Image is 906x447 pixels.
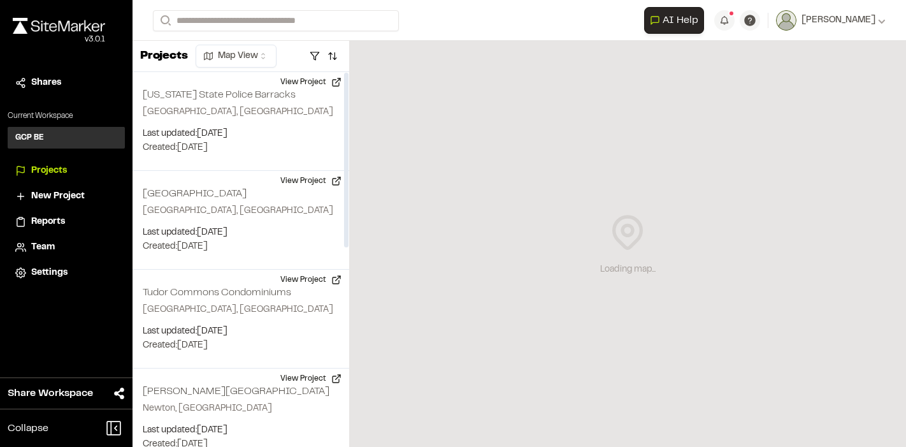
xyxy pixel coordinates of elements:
[8,386,93,401] span: Share Workspace
[8,421,48,436] span: Collapse
[143,141,339,155] p: Created: [DATE]
[644,7,709,34] div: Open AI Assistant
[143,105,339,119] p: [GEOGRAPHIC_DATA], [GEOGRAPHIC_DATA]
[31,215,65,229] span: Reports
[13,18,105,34] img: rebrand.png
[273,270,349,290] button: View Project
[15,164,117,178] a: Projects
[31,76,61,90] span: Shares
[15,266,117,280] a: Settings
[663,13,698,28] span: AI Help
[600,263,656,277] div: Loading map...
[31,189,85,203] span: New Project
[143,387,329,396] h2: [PERSON_NAME][GEOGRAPHIC_DATA]
[140,48,188,65] p: Projects
[143,325,339,339] p: Last updated: [DATE]
[776,10,796,31] img: User
[802,13,875,27] span: [PERSON_NAME]
[644,7,704,34] button: Open AI Assistant
[273,72,349,92] button: View Project
[15,76,117,90] a: Shares
[31,164,67,178] span: Projects
[143,127,339,141] p: Last updated: [DATE]
[153,10,176,31] button: Search
[31,240,55,254] span: Team
[143,402,339,416] p: Newton, [GEOGRAPHIC_DATA]
[776,10,886,31] button: [PERSON_NAME]
[15,189,117,203] a: New Project
[143,204,339,218] p: [GEOGRAPHIC_DATA], [GEOGRAPHIC_DATA]
[143,339,339,353] p: Created: [DATE]
[143,189,247,198] h2: [GEOGRAPHIC_DATA]
[273,369,349,389] button: View Project
[143,303,339,317] p: [GEOGRAPHIC_DATA], [GEOGRAPHIC_DATA]
[13,34,105,45] div: Oh geez...please don't...
[15,215,117,229] a: Reports
[143,91,296,99] h2: [US_STATE] State Police Barracks
[143,288,291,297] h2: Tudor Commons Condominiums
[143,240,339,254] p: Created: [DATE]
[273,171,349,191] button: View Project
[15,132,44,143] h3: GCP BE
[143,423,339,437] p: Last updated: [DATE]
[8,110,125,122] p: Current Workspace
[31,266,68,280] span: Settings
[15,240,117,254] a: Team
[143,226,339,240] p: Last updated: [DATE]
